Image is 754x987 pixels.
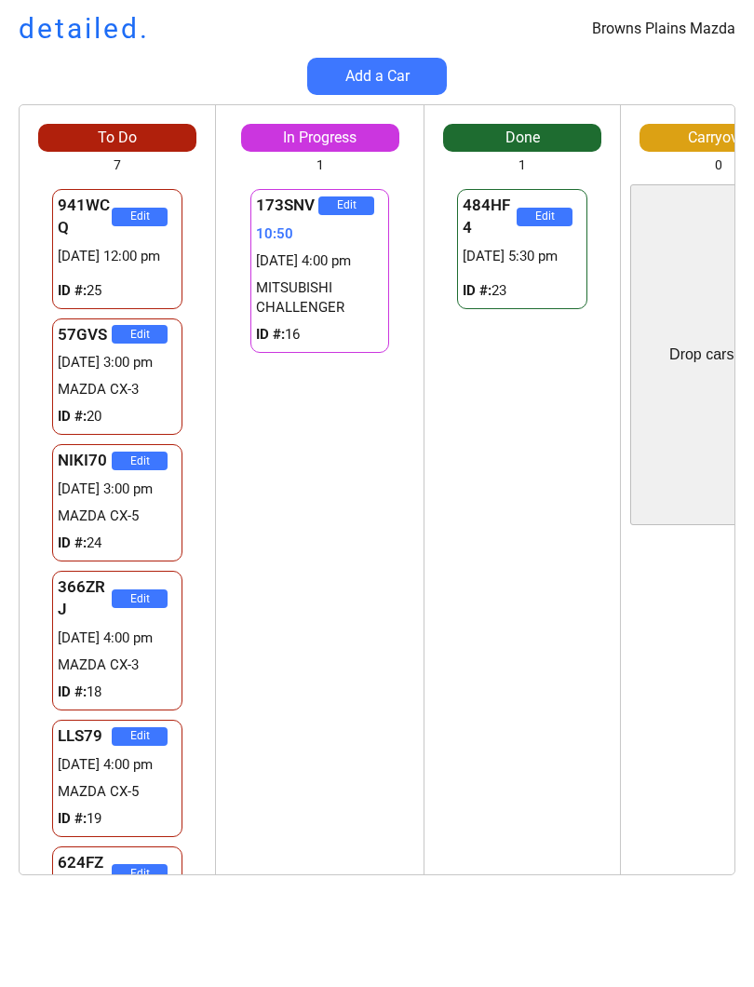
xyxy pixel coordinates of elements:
strong: ID #: [58,810,87,827]
div: LLS79 [58,725,112,748]
button: Edit [112,325,168,344]
button: Edit [112,864,168,883]
div: [DATE] 12:00 pm [58,247,177,266]
div: 16 [256,325,383,345]
button: Edit [112,589,168,608]
button: Edit [112,727,168,746]
div: 0 [715,156,722,175]
div: 10:50 [256,224,383,244]
strong: ID #: [58,534,87,551]
div: 366ZRJ [58,576,112,621]
div: 7 [114,156,121,175]
div: 624FZ5 [58,852,112,897]
div: Done [443,128,601,148]
button: Edit [517,208,572,226]
div: 23 [463,281,582,301]
div: [DATE] 4:00 pm [58,755,177,775]
div: MAZDA CX-3 [58,380,177,399]
div: 20 [58,407,177,426]
div: 484HF4 [463,195,517,239]
div: 173SNV [256,195,317,217]
div: 941WCQ [58,195,112,239]
div: [DATE] 5:30 pm [463,247,582,266]
button: Edit [112,208,168,226]
h1: detailed. [19,9,150,48]
div: MAZDA CX-5 [58,782,177,802]
div: 19 [58,809,177,829]
div: 1 [518,156,526,175]
div: MAZDA CX-3 [58,656,177,675]
div: NIKI70 [58,450,112,472]
div: 24 [58,534,177,553]
div: [DATE] 3:00 pm [58,353,177,372]
div: [DATE] 4:00 pm [58,629,177,648]
div: MITSUBISHI CHALLENGER [256,278,383,318]
button: Edit [318,196,374,215]
strong: ID #: [463,282,491,299]
div: 18 [58,683,177,702]
strong: ID #: [58,683,87,700]
div: 1 [316,156,324,175]
button: Edit [112,452,168,470]
div: MAZDA CX-5 [58,507,177,526]
button: Add a Car [307,58,447,95]
div: 57GVS [58,324,112,346]
div: Browns Plains Mazda [592,19,735,39]
div: To Do [38,128,196,148]
strong: ID #: [58,282,87,299]
div: 25 [58,281,177,301]
div: [DATE] 3:00 pm [58,480,177,499]
div: In Progress [241,128,399,148]
div: [DATE] 4:00 pm [256,251,383,271]
strong: ID #: [256,326,285,343]
strong: ID #: [58,408,87,425]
